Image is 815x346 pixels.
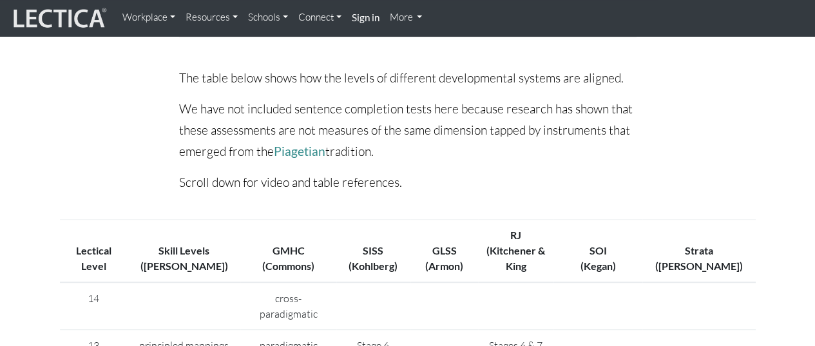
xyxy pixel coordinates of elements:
th: SOI (Kegan) [553,219,642,282]
th: Lectical Level [60,219,128,282]
th: GMHC (Commons) [240,219,336,282]
a: Connect [293,5,347,30]
a: Schools [243,5,293,30]
td: cross-paradigmatic [240,282,336,330]
p: We have not included sentence completion tests here because research has shown that these assessm... [179,99,637,162]
a: Workplace [117,5,180,30]
strong: Sign in [352,12,379,23]
th: GLSS (Armon) [410,219,478,282]
a: More [385,5,428,30]
th: RJ (Kitchener & King [478,219,553,282]
th: Skill Levels ([PERSON_NAME]) [128,219,240,282]
p: The table below shows how the levels of different developmental systems are aligned. [179,68,637,89]
th: Strata ([PERSON_NAME]) [642,219,755,282]
a: Resources [180,5,243,30]
p: Scroll down for video and table references. [179,172,637,193]
td: 14 [60,282,128,330]
a: Piagetian [274,144,325,159]
img: lecticalive [10,6,107,30]
th: SISS (Kohlberg) [336,219,410,282]
a: Sign in [347,5,385,31]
